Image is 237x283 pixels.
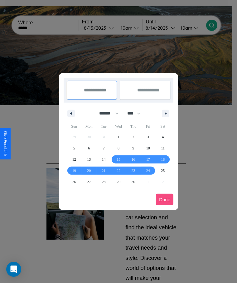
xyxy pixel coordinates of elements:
[67,165,81,176] button: 19
[81,121,96,131] span: Mon
[156,131,170,143] button: 4
[96,165,111,176] button: 21
[126,154,141,165] button: 16
[162,131,164,143] span: 4
[87,154,91,165] span: 13
[67,143,81,154] button: 5
[111,154,126,165] button: 15
[111,165,126,176] button: 22
[72,176,76,188] span: 26
[72,165,76,176] span: 19
[117,165,120,176] span: 22
[96,143,111,154] button: 7
[111,121,126,131] span: Wed
[126,176,141,188] button: 30
[146,154,150,165] span: 17
[141,165,155,176] button: 24
[67,154,81,165] button: 12
[81,176,96,188] button: 27
[111,176,126,188] button: 29
[73,143,75,154] span: 5
[126,143,141,154] button: 9
[146,165,150,176] span: 24
[131,154,135,165] span: 16
[126,165,141,176] button: 23
[141,121,155,131] span: Fri
[81,165,96,176] button: 20
[156,143,170,154] button: 11
[81,154,96,165] button: 13
[156,121,170,131] span: Sat
[161,165,165,176] span: 25
[6,262,21,277] div: Open Intercom Messenger
[111,143,126,154] button: 8
[87,176,91,188] span: 27
[3,131,7,156] div: Give Feedback
[81,143,96,154] button: 6
[102,154,106,165] span: 14
[156,154,170,165] button: 18
[87,165,91,176] span: 20
[67,176,81,188] button: 26
[132,131,134,143] span: 2
[102,165,106,176] span: 21
[131,165,135,176] span: 23
[141,143,155,154] button: 10
[156,194,173,205] button: Done
[111,131,126,143] button: 1
[141,131,155,143] button: 3
[102,176,106,188] span: 28
[88,143,90,154] span: 6
[132,143,134,154] span: 9
[156,165,170,176] button: 25
[103,143,105,154] span: 7
[96,121,111,131] span: Tue
[117,176,120,188] span: 29
[161,154,165,165] span: 18
[96,176,111,188] button: 28
[146,143,150,154] span: 10
[118,143,119,154] span: 8
[141,154,155,165] button: 17
[147,131,149,143] span: 3
[118,131,119,143] span: 1
[126,121,141,131] span: Thu
[161,143,165,154] span: 11
[126,131,141,143] button: 2
[67,121,81,131] span: Sun
[96,154,111,165] button: 14
[131,176,135,188] span: 30
[117,154,120,165] span: 15
[72,154,76,165] span: 12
